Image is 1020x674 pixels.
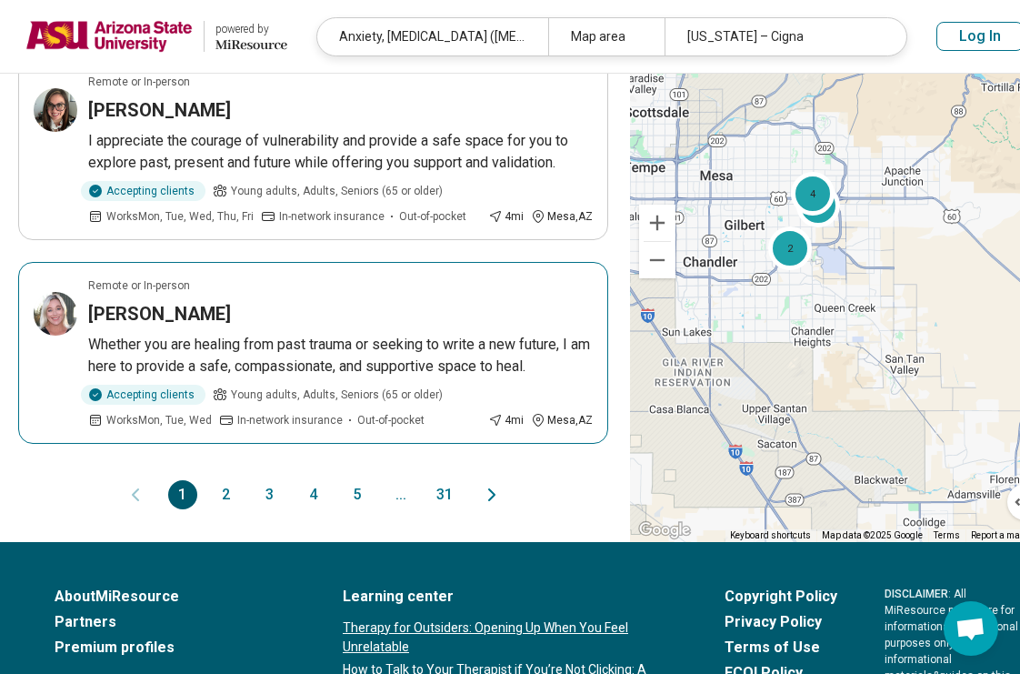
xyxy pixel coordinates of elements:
[88,97,231,123] h3: [PERSON_NAME]
[231,183,443,199] span: Young adults, Adults, Seniors (65 or older)
[934,530,960,540] a: Terms (opens in new tab)
[317,18,548,55] div: Anxiety, [MEDICAL_DATA] ([MEDICAL_DATA]), Grief and Loss, Trauma
[531,208,593,225] div: Mesa , AZ
[88,277,190,294] p: Remote or In-person
[885,588,948,600] span: DISCLAIMER
[81,181,205,201] div: Accepting clients
[639,242,675,278] button: Zoom out
[944,601,998,656] div: Open chat
[106,208,254,225] span: Works Mon, Tue, Wed, Thu, Fri
[88,130,593,174] p: I appreciate the courage of vulnerability and provide a safe space for you to explore past, prese...
[231,387,443,403] span: Young adults, Adults, Seniors (65 or older)
[81,385,205,405] div: Accepting clients
[88,301,231,327] h3: [PERSON_NAME]
[343,480,372,509] button: 5
[55,637,295,659] a: Premium profiles
[531,412,593,428] div: Mesa , AZ
[279,208,385,225] span: In-network insurance
[399,208,466,225] span: Out-of-pocket
[665,18,895,55] div: [US_STATE] – Cigna
[725,637,837,659] a: Terms of Use
[299,480,328,509] button: 4
[481,480,503,509] button: Next page
[55,586,295,608] a: AboutMiResource
[725,611,837,633] a: Privacy Policy
[55,611,295,633] a: Partners
[488,412,524,428] div: 4 mi
[725,586,837,608] a: Copyright Policy
[795,183,839,226] div: 4
[548,18,664,55] div: Map area
[25,15,193,58] img: Arizona State University
[343,619,677,657] a: Therapy for Outsiders: Opening Up When You Feel Unrelatable
[88,334,593,377] p: Whether you are healing from past trauma or seeking to write a new future, I am here to provide a...
[767,226,811,269] div: 2
[791,171,835,215] div: 4
[730,529,811,542] button: Keyboard shortcuts
[822,530,923,540] span: Map data ©2025 Google
[343,586,677,608] a: Learning center
[25,15,287,58] a: Arizona State Universitypowered by
[386,480,415,509] span: ...
[168,480,197,509] button: 1
[88,74,190,90] p: Remote or In-person
[635,518,695,542] a: Open this area in Google Maps (opens a new window)
[237,412,343,428] span: In-network insurance
[212,480,241,509] button: 2
[125,480,146,509] button: Previous page
[488,208,524,225] div: 4 mi
[106,412,212,428] span: Works Mon, Tue, Wed
[430,480,459,509] button: 31
[357,412,425,428] span: Out-of-pocket
[255,480,285,509] button: 3
[635,518,695,542] img: Google
[639,205,675,241] button: Zoom in
[215,21,287,37] div: powered by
